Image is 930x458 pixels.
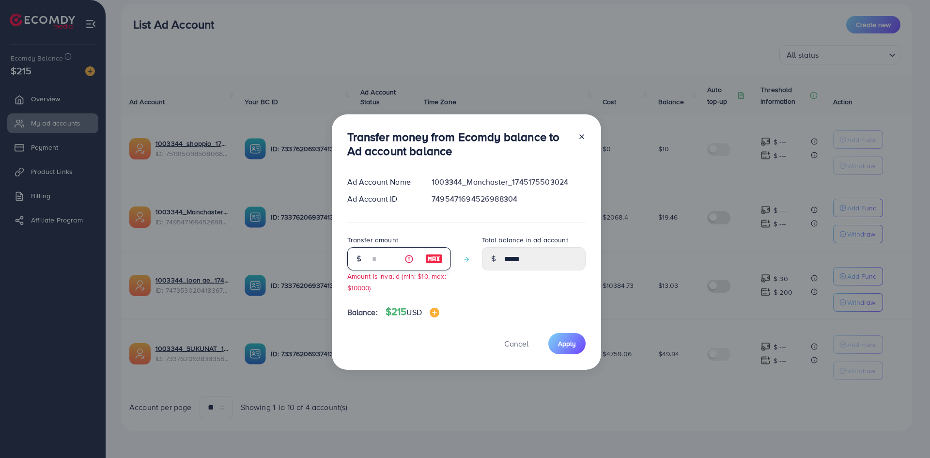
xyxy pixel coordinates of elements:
[347,271,446,292] small: Amount is invalid (min: $10, max: $10000)
[347,307,378,318] span: Balance:
[347,235,398,245] label: Transfer amount
[889,414,923,451] iframe: Chat
[558,339,576,348] span: Apply
[504,338,528,349] span: Cancel
[425,253,443,265] img: image
[548,333,586,354] button: Apply
[340,193,424,205] div: Ad Account ID
[386,306,439,318] h4: $215
[482,235,568,245] label: Total balance in ad account
[340,176,424,188] div: Ad Account Name
[424,193,593,205] div: 7495471694526988304
[430,308,439,317] img: image
[424,176,593,188] div: 1003344_Manchaster_1745175503024
[347,130,570,158] h3: Transfer money from Ecomdy balance to Ad account balance
[492,333,541,354] button: Cancel
[406,307,421,317] span: USD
